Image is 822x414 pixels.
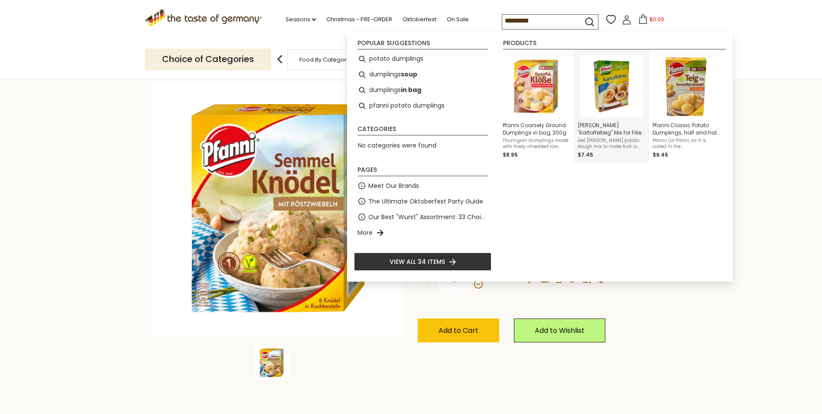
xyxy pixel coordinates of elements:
[354,67,491,82] li: dumplings soup
[403,15,436,24] a: Oktoberfest
[326,15,392,24] a: Christmas - PRE-ORDER
[368,197,483,207] a: The Ultimate Oktoberfest Party Guide
[357,167,488,176] li: Pages
[649,51,724,163] li: Pfanni Classic Potato Dumplings, half and half, 318g, 12 pc
[286,15,316,24] a: Seasons
[633,14,670,27] button: $0.00
[505,55,568,118] img: Pfanni Coarsely Ground Dumplings
[503,55,571,159] a: Pfanni Coarsely Ground DumplingsPfanni Coarsely Ground Dumplings in bag, 200gThuringian dumplings...
[401,85,421,95] b: in bag
[503,40,726,49] li: Products
[390,257,445,266] span: View all 34 items
[299,56,350,63] a: Food By Category
[271,51,289,68] img: previous arrow
[578,55,646,159] a: Knorr Kartoffelteig[PERSON_NAME] "Kartoffelteig" Mix for Filled Potato Dumplings, 280gGet [PERSON...
[254,345,289,380] img: Pfanni Classic Bavarian Bread Dumplings with Roasted Onion
[347,32,733,282] div: Instant Search Results
[447,15,469,24] a: On Sale
[357,40,488,49] li: Popular suggestions
[578,138,646,150] span: Get [PERSON_NAME] potato dough mix to make fruit or meat filled dumplings in an easy and convenie...
[354,225,491,240] li: More
[354,253,491,271] li: View all 34 items
[354,82,491,98] li: dumplings in bag
[354,51,491,67] li: potato dumplings
[653,151,668,158] span: $9.45
[653,122,721,136] span: Pfanni Classic Potato Dumplings, half and half, 318g, 12 pc
[357,126,488,135] li: Categories
[358,141,436,150] span: No categories were found
[354,178,491,194] li: Meet Our Brands
[354,209,491,225] li: Our Best "Wurst" Assortment: 33 Choices For The Grillabend
[499,51,574,163] li: Pfanni Coarsely Ground Dumplings in bag, 200g
[580,55,643,118] img: Knorr Kartoffelteig
[503,151,518,158] span: $8.95
[151,81,405,335] img: Pfanni Classic Bavarian Bread Dumplings with Roasted Onion
[368,212,488,222] a: Our Best "Wurst" Assortment: 33 Choices For The Grillabend
[503,122,571,136] span: Pfanni Coarsely Ground Dumplings in bag, 200g
[145,49,271,70] p: Choice of Categories
[439,325,478,335] span: Add to Cart
[354,98,491,114] li: pfanni potato dumplings
[368,181,419,191] a: Meet Our Brands
[401,69,417,79] b: soup
[650,16,664,23] span: $0.00
[503,138,571,150] span: Thuringian dumplings made with finely shredded raw potatoes. 6 dumplings in easy to use cooking b...
[418,319,499,342] button: Add to Cart
[574,51,649,163] li: Knorr "Kartoffelteig" Mix for Filled Potato Dumplings, 280g
[578,151,593,158] span: $7.45
[514,319,605,342] a: Add to Wishlist
[653,55,721,159] a: Pfanni Classic Potato Dumplings, half and half, 318g, 12 pcPfanni (or Panni, as it is called in t...
[653,138,721,150] span: Pfanni (or Panni, as it is called in the [GEOGRAPHIC_DATA]) is the leading brand of potato and br...
[578,122,646,136] span: [PERSON_NAME] "Kartoffelteig" Mix for Filled Potato Dumplings, 280g
[354,194,491,209] li: The Ultimate Oktoberfest Party Guide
